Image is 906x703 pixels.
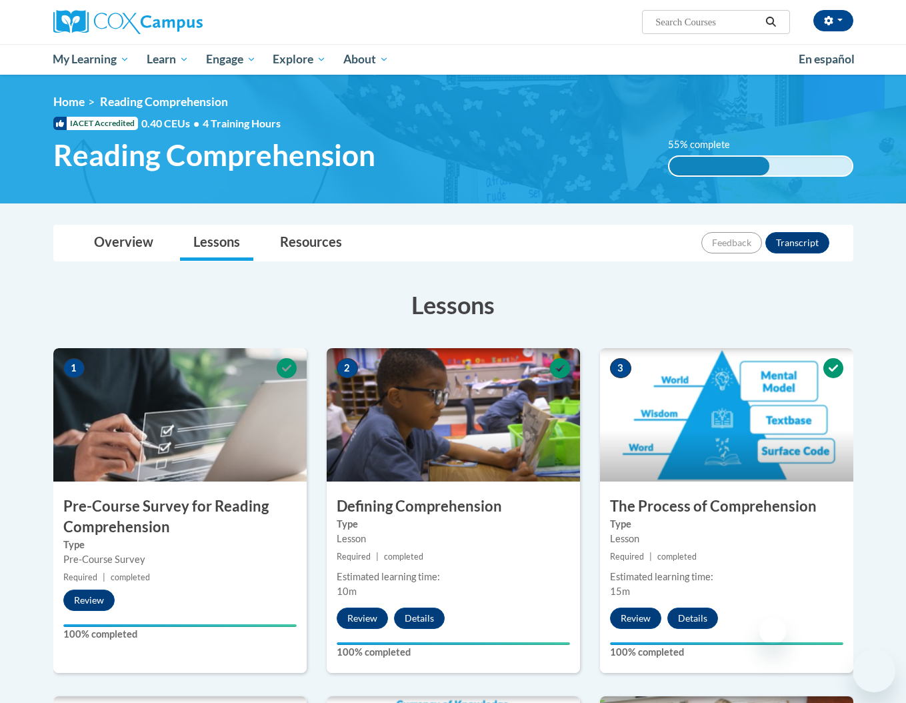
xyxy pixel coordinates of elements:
h3: Pre-Course Survey for Reading Comprehension [53,496,307,538]
button: Feedback [701,232,762,253]
label: 100% completed [63,627,297,642]
span: IACET Accredited [53,117,138,130]
span: My Learning [53,51,129,67]
div: Your progress [610,642,843,645]
h3: The Process of Comprehension [600,496,853,517]
img: Course Image [600,348,853,482]
img: Cox Campus [53,10,203,34]
span: completed [657,552,697,562]
button: Account Settings [813,10,853,31]
span: 4 Training Hours [203,117,281,129]
div: Main menu [33,44,873,75]
div: Pre-Course Survey [63,552,297,567]
span: Required [610,552,644,562]
a: En español [790,45,863,73]
a: My Learning [45,44,139,75]
button: Review [63,590,115,611]
a: Explore [264,44,335,75]
span: Learn [147,51,189,67]
label: 100% completed [337,645,570,660]
h3: Defining Comprehension [327,496,580,517]
span: completed [111,572,150,582]
div: Estimated learning time: [610,570,843,584]
div: Your progress [337,642,570,645]
span: 3 [610,358,631,378]
img: Course Image [327,348,580,482]
button: Transcript [765,232,829,253]
h3: Lessons [53,288,853,321]
span: 10m [337,586,357,597]
span: En español [799,52,855,66]
button: Details [394,608,445,629]
span: Reading Comprehension [100,95,228,109]
label: 55% complete [668,137,745,152]
a: Resources [267,225,355,261]
div: Lesson [337,532,570,546]
span: Engage [206,51,256,67]
span: | [649,552,652,562]
label: Type [63,538,297,552]
label: Type [337,517,570,532]
a: Lessons [180,225,253,261]
span: Required [337,552,371,562]
div: Lesson [610,532,843,546]
iframe: Close message [759,618,786,644]
span: | [376,552,379,562]
button: Search [761,14,781,30]
a: Engage [197,44,265,75]
input: Search Courses [654,14,761,30]
span: | [103,572,105,582]
img: Course Image [53,348,307,482]
span: Explore [273,51,326,67]
div: Estimated learning time: [337,570,570,584]
div: Your progress [63,624,297,627]
label: 100% completed [610,645,843,660]
span: About [343,51,389,67]
span: Reading Comprehension [53,137,375,173]
a: About [335,44,397,75]
div: 55% complete [669,157,769,175]
label: Type [610,517,843,532]
button: Review [337,608,388,629]
a: Home [53,95,85,109]
span: 1 [63,358,85,378]
iframe: Button to launch messaging window [853,650,895,692]
button: Details [667,608,718,629]
a: Overview [81,225,167,261]
span: • [193,117,199,129]
span: 2 [337,358,358,378]
span: 15m [610,586,630,597]
span: Required [63,572,97,582]
span: 0.40 CEUs [141,116,203,131]
a: Learn [138,44,197,75]
span: completed [384,552,423,562]
a: Cox Campus [53,10,307,34]
button: Review [610,608,661,629]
